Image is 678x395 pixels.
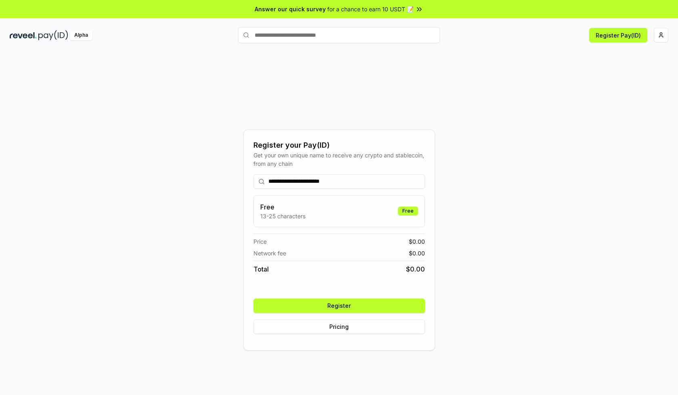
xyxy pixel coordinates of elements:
img: pay_id [38,30,68,40]
span: Answer our quick survey [255,5,326,13]
span: Total [253,264,269,274]
button: Register Pay(ID) [589,28,647,42]
div: Register your Pay(ID) [253,140,425,151]
span: for a chance to earn 10 USDT 📝 [327,5,414,13]
span: $ 0.00 [409,249,425,257]
img: reveel_dark [10,30,37,40]
span: Price [253,237,267,246]
div: Alpha [70,30,92,40]
button: Pricing [253,320,425,334]
span: Network fee [253,249,286,257]
span: $ 0.00 [406,264,425,274]
p: 13-25 characters [260,212,306,220]
div: Free [398,207,418,215]
div: Get your own unique name to receive any crypto and stablecoin, from any chain [253,151,425,168]
span: $ 0.00 [409,237,425,246]
h3: Free [260,202,306,212]
button: Register [253,299,425,313]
